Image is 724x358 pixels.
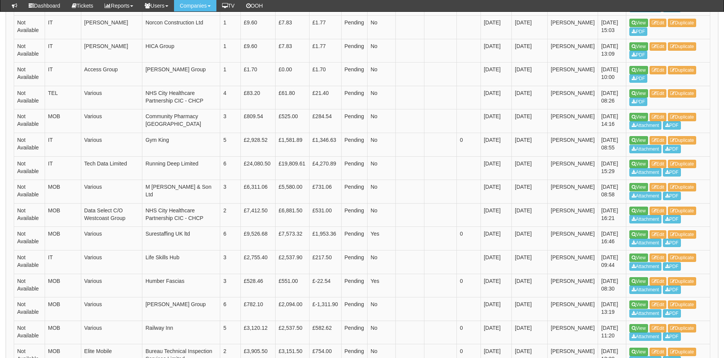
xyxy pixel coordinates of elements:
a: Attachment [629,192,661,200]
td: Various [81,227,142,250]
td: [DATE] [512,297,548,321]
a: Duplicate [668,89,696,98]
a: Edit [650,160,667,168]
td: Not Available [14,16,45,39]
td: 0 [456,133,481,157]
a: Edit [650,254,667,262]
td: [DATE] [512,39,548,63]
td: [DATE] 08:55 [598,133,626,157]
a: Edit [650,113,667,121]
td: Various [81,274,142,297]
td: NHS City Healthcare Partnership CIC - CHCP [142,203,220,227]
td: [DATE] 15:03 [598,16,626,39]
a: Duplicate [668,277,696,286]
a: Attachment [629,145,661,153]
td: No [367,109,395,133]
a: Edit [650,348,667,356]
a: Edit [650,207,667,215]
td: 6 [220,156,241,180]
td: 3 [220,250,241,274]
td: [PERSON_NAME] [81,39,142,63]
td: £1.77 [309,16,341,39]
td: [DATE] [481,180,511,204]
td: £61.80 [276,86,310,109]
a: View [629,230,648,239]
a: Duplicate [668,207,696,215]
td: No [367,180,395,204]
a: Attachment [629,286,661,294]
a: View [629,89,648,98]
td: £7.83 [276,39,310,63]
td: £-22.54 [309,274,341,297]
td: Pending [341,203,367,227]
td: Community Pharmacy [GEOGRAPHIC_DATA] [142,109,220,133]
td: £7,412.50 [240,203,275,227]
a: PDF [663,309,681,318]
td: Pending [341,133,367,157]
a: View [629,66,648,74]
td: £731.06 [309,180,341,204]
td: [PERSON_NAME] [548,274,598,297]
td: 0 [456,274,481,297]
td: £9.60 [240,39,275,63]
td: Not Available [14,86,45,109]
td: [DATE] [481,133,511,157]
td: Pending [341,321,367,344]
td: Not Available [14,63,45,86]
a: Duplicate [668,42,696,51]
td: Pending [341,156,367,180]
a: Duplicate [668,254,696,262]
td: 1 [220,63,241,86]
td: Running Deep Limited [142,156,220,180]
a: PDF [629,27,647,36]
td: 6 [220,227,241,250]
td: [DATE] 10:00 [598,63,626,86]
td: 4 [220,86,241,109]
td: [DATE] 11:20 [598,321,626,344]
td: [DATE] [512,250,548,274]
td: Pending [341,274,367,297]
a: Edit [650,324,667,332]
a: Edit [650,230,667,239]
td: [PERSON_NAME] [548,227,598,250]
td: [DATE] [512,109,548,133]
td: £782.10 [240,297,275,321]
td: [PERSON_NAME] [548,321,598,344]
td: MOB [45,321,81,344]
td: Various [81,321,142,344]
td: Pending [341,63,367,86]
a: PDF [663,286,681,294]
td: MOB [45,274,81,297]
td: £1.70 [309,63,341,86]
td: Pending [341,16,367,39]
td: Not Available [14,203,45,227]
a: Duplicate [668,183,696,191]
a: Duplicate [668,348,696,356]
td: [DATE] 16:46 [598,227,626,250]
td: [DATE] [512,203,548,227]
td: [DATE] [512,133,548,157]
td: 0 [456,227,481,250]
a: PDF [629,74,647,83]
td: [PERSON_NAME] [548,133,598,157]
td: [PERSON_NAME] [548,63,598,86]
td: [DATE] [481,109,511,133]
td: £7.83 [276,16,310,39]
td: £528.46 [240,274,275,297]
td: £9.60 [240,16,275,39]
td: Not Available [14,227,45,250]
td: £2,094.00 [276,297,310,321]
td: Pending [341,86,367,109]
td: [DATE] 16:21 [598,203,626,227]
td: Not Available [14,250,45,274]
td: [DATE] 08:30 [598,274,626,297]
a: Edit [650,19,667,27]
td: [DATE] [512,16,548,39]
td: Gym King [142,133,220,157]
td: No [367,63,395,86]
td: [PERSON_NAME] [548,39,598,63]
td: 5 [220,321,241,344]
td: [DATE] [512,63,548,86]
td: Not Available [14,321,45,344]
a: Edit [650,183,667,191]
